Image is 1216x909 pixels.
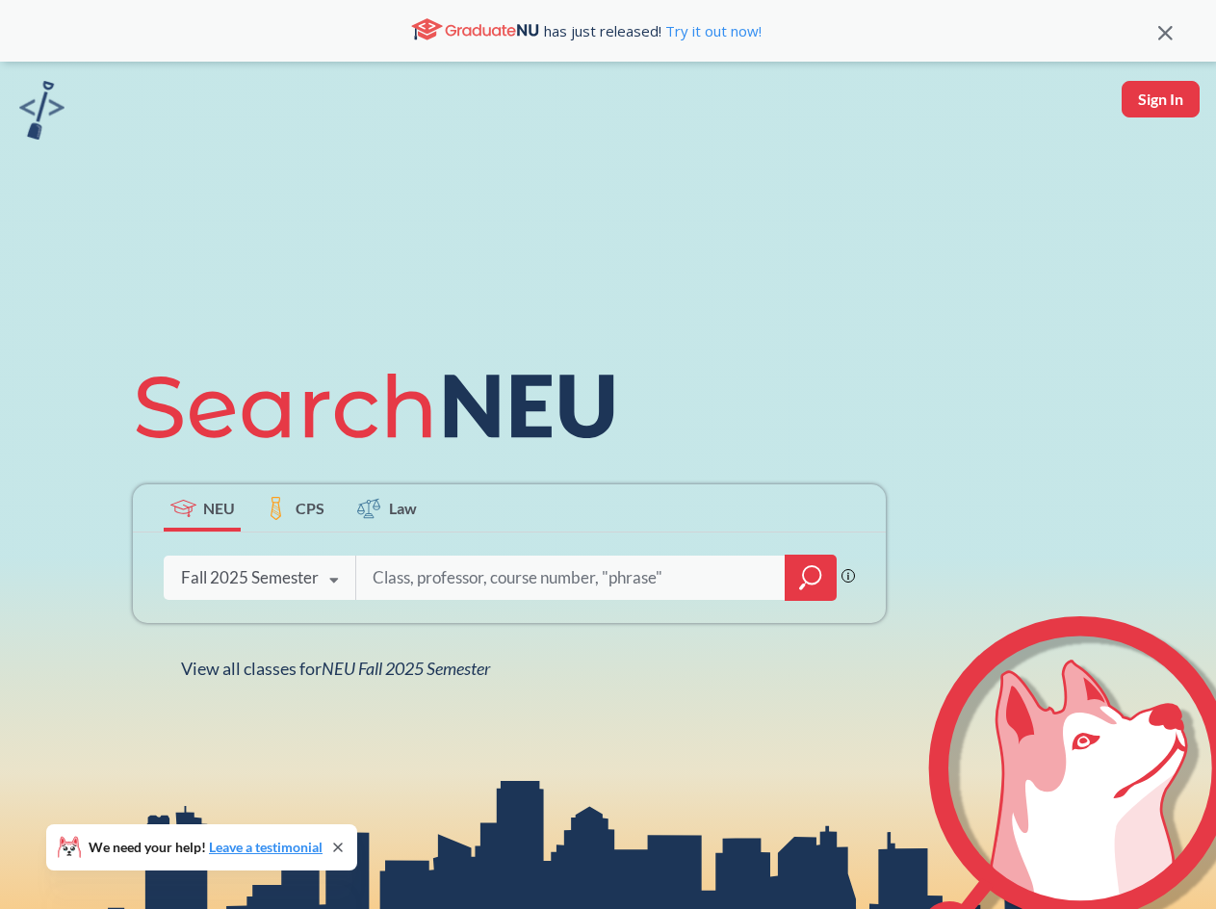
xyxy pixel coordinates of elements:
[19,81,65,145] a: sandbox logo
[371,558,771,598] input: Class, professor, course number, "phrase"
[322,658,490,679] span: NEU Fall 2025 Semester
[785,555,837,601] div: magnifying glass
[89,841,323,854] span: We need your help!
[203,497,235,519] span: NEU
[661,21,762,40] a: Try it out now!
[209,839,323,855] a: Leave a testimonial
[296,497,324,519] span: CPS
[19,81,65,140] img: sandbox logo
[181,567,319,588] div: Fall 2025 Semester
[1122,81,1200,117] button: Sign In
[799,564,822,591] svg: magnifying glass
[181,658,490,679] span: View all classes for
[389,497,417,519] span: Law
[544,20,762,41] span: has just released!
